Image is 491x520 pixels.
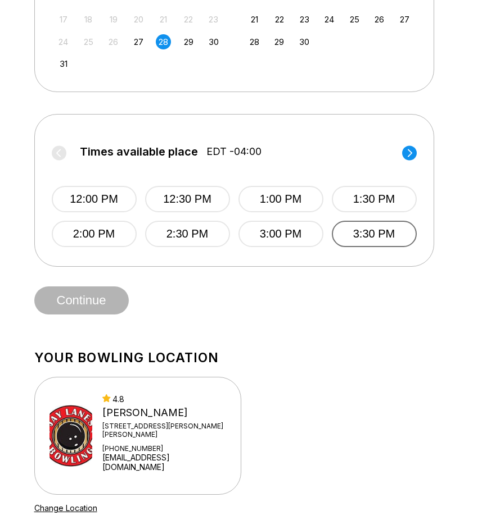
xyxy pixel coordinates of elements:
button: 3:00 PM [238,221,323,247]
div: [PHONE_NUMBER] [102,444,226,453]
span: Times available place [80,145,198,158]
div: Choose Thursday, September 25th, 2025 [347,12,362,27]
div: Not available Monday, August 18th, 2025 [81,12,96,27]
div: Choose Friday, September 26th, 2025 [372,12,387,27]
button: 2:00 PM [52,221,137,247]
div: [PERSON_NAME] [102,407,226,419]
div: Not available Tuesday, August 19th, 2025 [106,12,121,27]
h1: Your bowling location [34,350,457,366]
div: Choose Monday, September 29th, 2025 [272,34,287,49]
div: Not available Sunday, August 24th, 2025 [56,34,71,49]
div: Choose Wednesday, September 24th, 2025 [322,12,337,27]
div: Not available Thursday, August 21st, 2025 [156,12,171,27]
div: Not available Saturday, August 23rd, 2025 [206,12,221,27]
div: 4.8 [102,394,226,404]
div: Not available Monday, August 25th, 2025 [81,34,96,49]
a: [EMAIL_ADDRESS][DOMAIN_NAME] [102,453,226,472]
div: Not available Sunday, August 17th, 2025 [56,12,71,27]
button: 12:00 PM [52,186,137,212]
a: Change Location [34,503,97,513]
div: Choose Sunday, September 28th, 2025 [247,34,262,49]
img: Jay Lanes [49,405,93,467]
div: [STREET_ADDRESS][PERSON_NAME][PERSON_NAME] [102,422,226,439]
div: Choose Saturday, September 27th, 2025 [397,12,412,27]
button: 1:00 PM [238,186,323,212]
div: Not available Wednesday, August 20th, 2025 [131,12,146,27]
span: EDT -04:00 [206,145,262,158]
div: Choose Tuesday, September 23rd, 2025 [297,12,312,27]
div: Choose Wednesday, August 27th, 2025 [131,34,146,49]
button: 12:30 PM [145,186,230,212]
div: Choose Monday, September 22nd, 2025 [272,12,287,27]
div: Choose Saturday, August 30th, 2025 [206,34,221,49]
div: Choose Friday, August 29th, 2025 [181,34,196,49]
div: Choose Tuesday, September 30th, 2025 [297,34,312,49]
div: Choose Thursday, August 28th, 2025 [156,34,171,49]
div: Not available Friday, August 22nd, 2025 [181,12,196,27]
div: Choose Sunday, September 21st, 2025 [247,12,262,27]
div: Choose Sunday, August 31st, 2025 [56,56,71,71]
div: Not available Tuesday, August 26th, 2025 [106,34,121,49]
button: 2:30 PM [145,221,230,247]
button: 1:30 PM [332,186,417,212]
button: 3:30 PM [332,221,417,247]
